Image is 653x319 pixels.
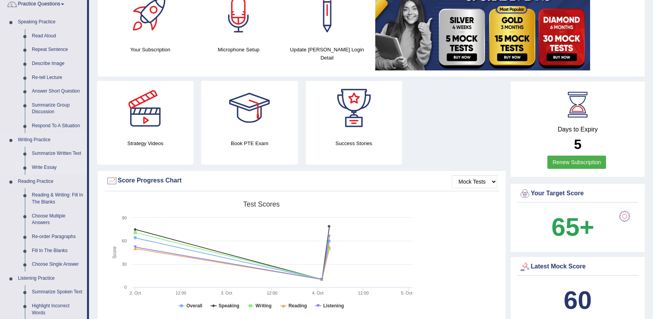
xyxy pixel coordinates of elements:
tspan: 3. Oct [221,291,232,295]
div: Score Progress Chart [106,175,497,187]
a: Re-order Paragraphs [28,230,87,244]
text: 30 [122,262,127,266]
a: Summarize Written Text [28,147,87,161]
tspan: 5. Oct [401,291,412,295]
a: Re-tell Lecture [28,71,87,85]
b: 5 [574,137,581,152]
a: Describe Image [28,57,87,71]
a: Repeat Sentence [28,43,87,57]
a: Choose Single Answer [28,258,87,272]
tspan: Writing [256,303,272,308]
text: 12:00 [267,291,278,295]
a: Summarize Spoken Text [28,285,87,299]
h4: Update [PERSON_NAME] Login Detail [287,46,367,62]
a: Renew Subscription [547,156,606,169]
text: 90 [122,216,127,220]
a: Respond To A Situation [28,119,87,133]
b: 60 [564,286,592,314]
h4: Your Subscription [110,46,191,54]
tspan: Score [112,246,117,259]
h4: Microphone Setup [199,46,279,54]
a: Summarize Group Discussion [28,98,87,119]
tspan: Test scores [243,200,280,208]
h4: Success Stories [306,139,402,147]
tspan: Listening [323,303,344,308]
a: Reading Practice [14,175,87,189]
a: Read Aloud [28,29,87,43]
tspan: Reading [289,303,307,308]
a: Choose Multiple Answers [28,209,87,230]
text: 12:00 [358,291,369,295]
tspan: Overall [186,303,202,308]
h4: Book PTE Exam [201,139,298,147]
tspan: Speaking [219,303,239,308]
a: Fill In The Blanks [28,244,87,258]
a: Answer Short Question [28,84,87,98]
tspan: 2. Oct [130,291,141,295]
b: 65+ [551,213,594,241]
a: Writing Practice [14,133,87,147]
a: Reading & Writing: Fill In The Blanks [28,188,87,209]
div: Your Target Score [519,188,636,200]
h4: Strategy Videos [97,139,193,147]
tspan: 4. Oct [312,291,323,295]
div: Latest Mock Score [519,261,636,273]
text: 12:00 [176,291,186,295]
a: Write Essay [28,161,87,175]
text: 60 [122,238,127,243]
text: 0 [124,285,127,289]
h4: Days to Expiry [519,126,636,133]
a: Speaking Practice [14,15,87,29]
a: Listening Practice [14,272,87,286]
